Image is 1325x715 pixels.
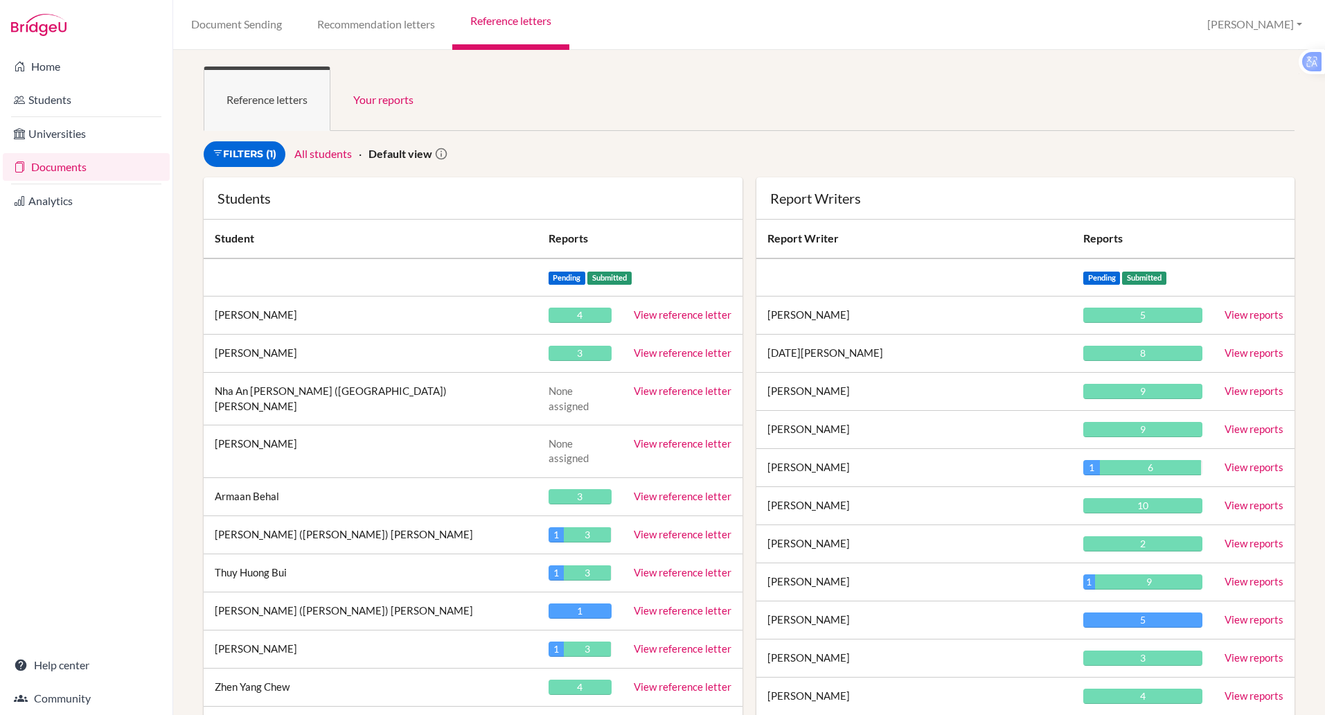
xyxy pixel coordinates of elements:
div: 2 [1083,536,1202,551]
td: [PERSON_NAME] [756,525,1072,563]
a: View reports [1225,346,1283,359]
a: Documents [3,153,170,181]
div: 1 [549,527,564,542]
td: [PERSON_NAME] [204,425,537,477]
td: [PERSON_NAME] ([PERSON_NAME]) [PERSON_NAME] [204,592,537,630]
div: 3 [564,565,611,581]
td: [PERSON_NAME] [756,449,1072,487]
div: 3 [1083,651,1202,666]
div: 1 [549,642,564,657]
a: View reference letter [634,385,731,397]
a: View reports [1225,613,1283,626]
strong: Default view [368,147,432,160]
a: Help center [3,651,170,679]
div: 9 [1095,574,1202,590]
a: View reports [1225,575,1283,588]
a: View reference letter [634,490,731,502]
img: Bridge-U [11,14,66,36]
td: Armaan Behal [204,477,537,515]
div: 1 [549,603,612,619]
th: Report Writer [756,220,1072,258]
span: Pending [1083,272,1121,285]
a: View reports [1225,499,1283,511]
th: Reports [1072,220,1213,258]
td: Thuy Huong Bui [204,554,537,592]
a: View reference letter [634,437,731,450]
td: [PERSON_NAME] [756,601,1072,639]
div: 3 [564,642,611,657]
div: 4 [549,308,612,323]
div: 9 [1083,384,1202,399]
a: Analytics [3,187,170,215]
span: None assigned [549,385,589,412]
td: [DATE][PERSON_NAME] [756,335,1072,373]
div: 1 [1083,574,1095,590]
a: Home [3,53,170,80]
span: None assigned [549,437,589,464]
a: View reference letter [634,566,731,579]
div: 3 [549,489,612,504]
div: 4 [1083,689,1202,704]
a: Students [3,86,170,114]
td: [PERSON_NAME] ([PERSON_NAME]) [PERSON_NAME] [204,515,537,554]
a: View reports [1225,651,1283,664]
a: View reports [1225,461,1283,473]
button: [PERSON_NAME] [1201,12,1308,37]
div: 3 [549,346,612,361]
td: Nha An [PERSON_NAME] ([GEOGRAPHIC_DATA]) [PERSON_NAME] [204,373,537,425]
a: View reference letter [634,680,731,693]
a: Filters (1) [204,141,285,167]
a: View reference letter [634,604,731,617]
a: Reference letters [204,67,330,131]
a: View reference letter [634,528,731,540]
a: All students [294,147,352,160]
div: Report Writers [770,191,1281,205]
td: [PERSON_NAME] [204,630,537,668]
td: [PERSON_NAME] [756,487,1072,525]
th: Student [204,220,537,258]
td: [PERSON_NAME] [204,297,537,335]
span: Submitted [587,272,632,285]
a: View reports [1225,423,1283,435]
span: Submitted [1122,272,1166,285]
div: 3 [564,527,611,542]
div: 5 [1083,612,1202,628]
div: 6 [1100,460,1201,475]
div: 1 [549,565,564,581]
a: Community [3,685,170,712]
div: 4 [549,680,612,695]
a: View reports [1225,385,1283,397]
td: [PERSON_NAME] [756,639,1072,678]
td: Zhen Yang Chew [204,668,537,706]
td: [PERSON_NAME] [756,373,1072,411]
div: Students [217,191,729,205]
a: View reference letter [634,642,731,655]
a: Your reports [330,67,436,131]
div: 5 [1083,308,1202,323]
a: View reference letter [634,308,731,321]
td: [PERSON_NAME] [204,335,537,373]
a: View reports [1225,537,1283,549]
td: [PERSON_NAME] [756,563,1072,601]
a: View reports [1225,308,1283,321]
a: View reference letter [634,346,731,359]
div: 10 [1083,498,1202,513]
a: View reports [1225,689,1283,702]
td: [PERSON_NAME] [756,297,1072,335]
div: 1 [1083,460,1100,475]
th: Reports [537,220,742,258]
td: [PERSON_NAME] [756,411,1072,449]
span: Pending [549,272,586,285]
a: Universities [3,120,170,148]
div: 8 [1083,346,1202,361]
div: 9 [1083,422,1202,437]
